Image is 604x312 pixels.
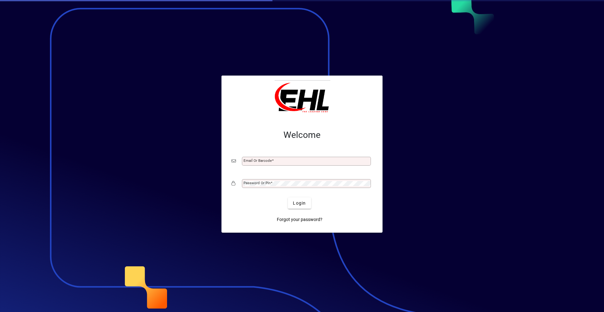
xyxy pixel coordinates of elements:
mat-label: Password or Pin [243,181,271,185]
button: Login [288,197,311,209]
span: Forgot your password? [277,216,322,223]
span: Login [293,200,306,207]
mat-label: Email or Barcode [243,158,272,163]
a: Forgot your password? [274,214,325,225]
h2: Welcome [232,130,372,140]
